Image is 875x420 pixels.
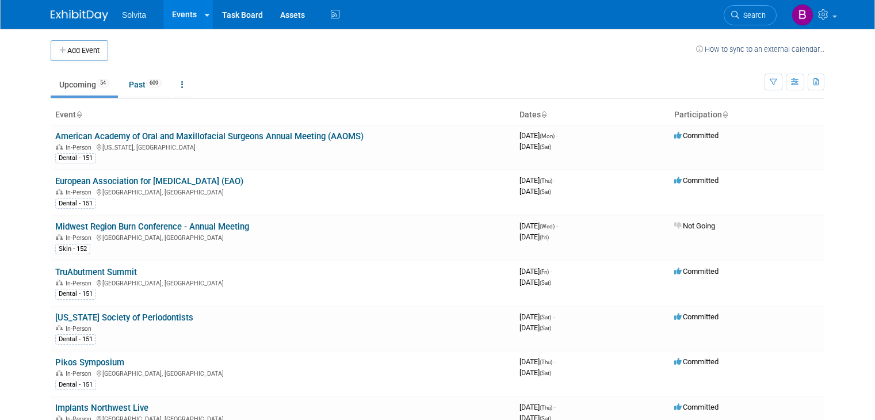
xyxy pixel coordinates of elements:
[540,359,552,365] span: (Thu)
[519,312,555,321] span: [DATE]
[56,144,63,150] img: In-Person Event
[56,370,63,376] img: In-Person Event
[55,403,148,413] a: Implants Northwest Live
[55,131,364,142] a: American Academy of Oral and Maxillofacial Surgeons Annual Meeting (AAOMS)
[519,357,556,366] span: [DATE]
[66,325,95,333] span: In-Person
[146,79,162,87] span: 609
[51,10,108,21] img: ExhibitDay
[55,198,96,209] div: Dental - 151
[55,289,96,299] div: Dental - 151
[540,189,551,195] span: (Sat)
[551,267,552,276] span: -
[55,232,510,242] div: [GEOGRAPHIC_DATA], [GEOGRAPHIC_DATA]
[554,176,556,185] span: -
[540,370,551,376] span: (Sat)
[519,403,556,411] span: [DATE]
[540,178,552,184] span: (Thu)
[519,187,551,196] span: [DATE]
[519,142,551,151] span: [DATE]
[519,368,551,377] span: [DATE]
[696,45,824,54] a: How to sync to an external calendar...
[55,380,96,390] div: Dental - 151
[55,357,124,368] a: Pikos Symposium
[55,244,90,254] div: Skin - 152
[674,357,719,366] span: Committed
[55,153,96,163] div: Dental - 151
[674,176,719,185] span: Committed
[519,176,556,185] span: [DATE]
[55,176,243,186] a: European Association for [MEDICAL_DATA] (EAO)
[540,234,549,240] span: (Fri)
[540,223,555,230] span: (Wed)
[554,403,556,411] span: -
[554,357,556,366] span: -
[540,404,552,411] span: (Thu)
[792,4,813,26] img: Brandon Woods
[55,222,249,232] a: Midwest Region Burn Conference - Annual Meeting
[76,110,82,119] a: Sort by Event Name
[519,323,551,332] span: [DATE]
[55,187,510,196] div: [GEOGRAPHIC_DATA], [GEOGRAPHIC_DATA]
[55,278,510,287] div: [GEOGRAPHIC_DATA], [GEOGRAPHIC_DATA]
[66,189,95,196] span: In-Person
[674,403,719,411] span: Committed
[97,79,109,87] span: 54
[556,131,558,140] span: -
[56,234,63,240] img: In-Person Event
[51,40,108,61] button: Add Event
[56,325,63,331] img: In-Person Event
[519,278,551,287] span: [DATE]
[122,10,146,20] span: Solvita
[540,280,551,286] span: (Sat)
[540,269,549,275] span: (Fri)
[51,105,515,125] th: Event
[55,267,137,277] a: TruAbutment Summit
[670,105,824,125] th: Participation
[674,267,719,276] span: Committed
[55,368,510,377] div: [GEOGRAPHIC_DATA], [GEOGRAPHIC_DATA]
[724,5,777,25] a: Search
[674,312,719,321] span: Committed
[66,144,95,151] span: In-Person
[519,131,558,140] span: [DATE]
[540,325,551,331] span: (Sat)
[66,280,95,287] span: In-Person
[56,280,63,285] img: In-Person Event
[120,74,170,96] a: Past609
[540,144,551,150] span: (Sat)
[553,312,555,321] span: -
[540,133,555,139] span: (Mon)
[66,370,95,377] span: In-Person
[540,314,551,320] span: (Sat)
[541,110,547,119] a: Sort by Start Date
[519,267,552,276] span: [DATE]
[55,334,96,345] div: Dental - 151
[739,11,766,20] span: Search
[55,142,510,151] div: [US_STATE], [GEOGRAPHIC_DATA]
[519,232,549,241] span: [DATE]
[66,234,95,242] span: In-Person
[519,222,558,230] span: [DATE]
[55,312,193,323] a: [US_STATE] Society of Periodontists
[722,110,728,119] a: Sort by Participation Type
[51,74,118,96] a: Upcoming54
[56,189,63,194] img: In-Person Event
[556,222,558,230] span: -
[515,105,670,125] th: Dates
[674,222,715,230] span: Not Going
[674,131,719,140] span: Committed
